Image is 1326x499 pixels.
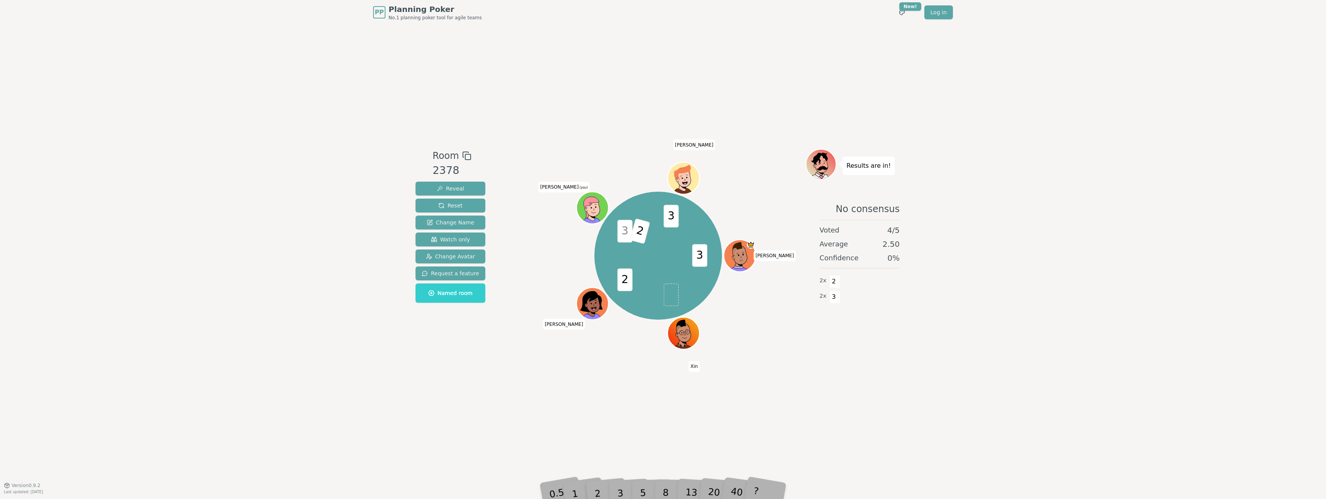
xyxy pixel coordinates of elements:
[4,490,43,494] span: Last updated: [DATE]
[692,244,707,267] span: 3
[819,276,826,285] span: 2 x
[830,275,838,288] span: 2
[438,202,463,209] span: Reset
[12,482,40,489] span: Version 0.9.2
[882,239,900,249] span: 2.50
[819,239,848,249] span: Average
[543,319,585,329] span: Click to change your name
[895,5,909,19] button: New!
[432,163,471,179] div: 2378
[416,199,485,212] button: Reset
[688,361,700,372] span: Click to change your name
[629,218,650,244] span: 2
[416,182,485,196] button: Reveal
[754,250,796,261] span: Click to change your name
[389,15,482,21] span: No.1 planning poker tool for agile teams
[416,266,485,280] button: Request a feature
[819,253,858,263] span: Confidence
[846,160,891,171] p: Results are in!
[416,283,485,303] button: Named room
[924,5,953,19] a: Log in
[836,203,900,215] span: No consensus
[432,149,459,163] span: Room
[830,290,838,303] span: 3
[887,253,900,263] span: 0 %
[4,482,40,489] button: Version0.9.2
[673,139,715,150] span: Click to change your name
[416,233,485,246] button: Watch only
[887,225,900,236] span: 4 / 5
[431,236,470,243] span: Watch only
[375,8,384,17] span: PP
[579,186,588,189] span: (you)
[617,220,632,243] span: 3
[426,253,475,260] span: Change Avatar
[437,185,464,192] span: Reveal
[899,2,921,11] div: New!
[427,219,474,226] span: Change Name
[416,216,485,229] button: Change Name
[819,225,840,236] span: Voted
[422,270,479,277] span: Request a feature
[819,292,826,300] span: 2 x
[416,249,485,263] button: Change Avatar
[538,182,589,192] span: Click to change your name
[428,289,473,297] span: Named room
[617,269,632,292] span: 2
[747,241,755,249] span: Evan is the host
[373,4,482,21] a: PPPlanning PokerNo.1 planning poker tool for agile teams
[389,4,482,15] span: Planning Poker
[663,205,678,228] span: 3
[577,193,607,223] button: Click to change your avatar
